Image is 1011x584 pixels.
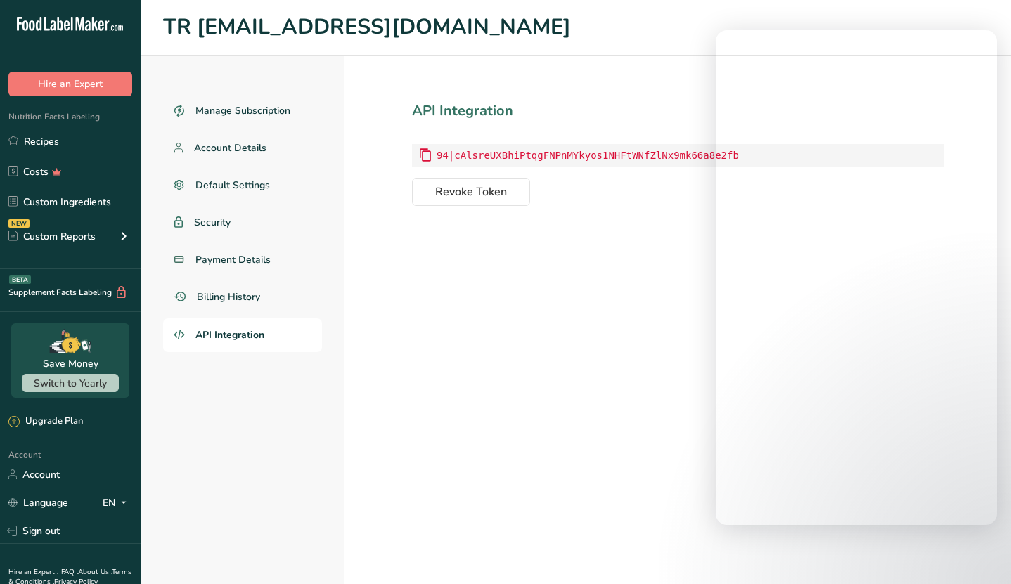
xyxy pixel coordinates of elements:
span: API Integration [195,327,264,342]
a: Security [163,207,322,238]
div: Custom Reports [8,229,96,244]
a: Payment Details [163,244,322,275]
h1: TR [EMAIL_ADDRESS][DOMAIN_NAME] [163,11,989,44]
span: Account Details [194,141,266,155]
iframe: Intercom live chat [716,30,997,525]
span: Manage Subscription [195,103,290,118]
div: EN [103,494,132,511]
h1: API Integration [412,100,944,122]
button: Hire an Expert [8,72,132,96]
code: 94|cAlsreUXBhiPtqgFNPnMYkyos1NHFtWNfZlNx9mk66a8e2fb [412,144,944,167]
span: Switch to Yearly [34,377,107,390]
div: Upgrade Plan [8,415,83,429]
a: Manage Subscription [163,95,322,126]
span: Payment Details [195,252,271,267]
a: API Integration [163,318,322,352]
iframe: Intercom live chat [963,536,997,570]
div: Save Money [43,356,98,371]
a: Language [8,491,68,515]
button: Revoke Token [412,178,530,206]
div: NEW [8,219,30,228]
span: Security [194,215,231,230]
span: Revoke Token [435,183,507,200]
a: Hire an Expert . [8,567,58,577]
a: Default Settings [163,169,322,201]
button: Switch to Yearly [22,374,119,392]
a: About Us . [78,567,112,577]
a: Account Details [163,132,322,164]
a: FAQ . [61,567,78,577]
span: Default Settings [195,178,270,193]
a: Billing History [163,281,322,313]
div: BETA [9,275,31,284]
span: Billing History [197,290,260,304]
